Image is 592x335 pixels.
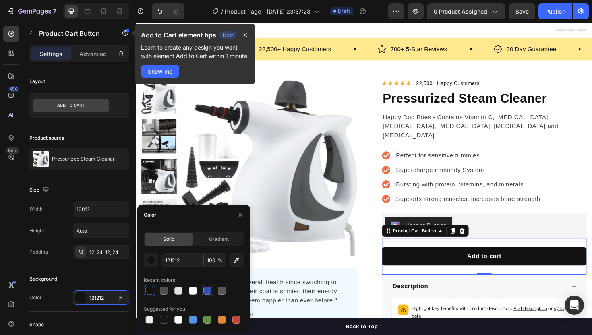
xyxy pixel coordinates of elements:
[29,294,42,301] div: Color
[152,3,184,19] div: Undo/Redo
[275,182,428,192] p: Supports strong muscles, increases bone strength
[338,8,350,15] span: Draft
[393,23,445,34] p: 30 Day Guarantee
[144,211,156,219] div: Color
[434,7,487,16] span: 0 product assigned
[89,249,127,256] div: 12, 24, 12, 24
[39,29,108,38] p: Product Cart Button
[209,236,229,243] span: Gradient
[90,305,125,313] p: Verified buyer
[400,300,435,306] span: Add description
[545,7,565,16] div: Publish
[29,321,44,328] div: Shape
[29,227,44,234] div: Height
[33,151,49,167] img: product feature img
[6,147,19,154] div: Beta
[261,238,477,257] button: Add to cart
[292,299,460,315] p: Highlight key benefits with product description.
[144,277,175,284] div: Recent colors
[225,7,310,16] span: Product Page - [DATE] 23:57:28
[509,3,535,19] button: Save
[275,151,428,161] p: Supercharge immunity System
[29,185,51,196] div: Size
[40,50,62,58] p: Settings
[271,217,319,224] div: Product Cart Button
[73,223,129,238] input: Auto
[53,6,56,16] p: 7
[29,205,43,213] div: Width
[427,3,505,19] button: 0 product assigned
[275,167,428,176] p: Bursting with protein, vitamins, and minerals
[270,211,280,220] img: KachingBundles.png
[8,86,19,92] div: 450
[79,50,107,58] p: Advanced
[89,294,113,302] div: 121212
[264,206,335,225] button: Kaching Bundles
[29,134,64,142] div: Product source
[29,78,45,85] div: Layout
[52,156,115,162] p: Pressurized Steam Cleaner
[17,270,225,299] p: "The transformation in my dog's overall health since switching to this food has been remarkable. ...
[261,70,477,91] h1: Pressurized Steam Cleaner
[221,7,223,16] span: /
[297,60,364,68] p: 22,500+ Happy Customers
[161,253,203,267] input: Eg: FFFFFF
[218,257,223,264] span: %
[222,318,261,326] div: Back to Top ↑
[73,202,129,216] input: Auto
[17,305,76,314] p: -[PERSON_NAME]
[270,23,330,34] p: 700+ 5-Star Reviews
[286,211,329,219] div: Kaching Bundles
[275,136,428,146] p: Perfect for sensitive tummies
[3,3,60,19] button: 7
[351,243,387,252] div: Add to cart
[272,275,310,284] p: Description
[163,236,174,243] span: Solid
[29,248,48,256] div: Padding
[515,8,529,15] span: Save
[136,23,592,335] iframe: Design area
[29,275,57,283] div: Background
[565,296,584,315] div: Open Intercom Messenger
[144,306,185,313] div: Suggested for you
[538,3,572,19] button: Publish
[261,95,476,124] p: Happy Dog Bites - Contains Vitamin C, [MEDICAL_DATA], [MEDICAL_DATA], [MEDICAL_DATA], [MEDICAL_DA...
